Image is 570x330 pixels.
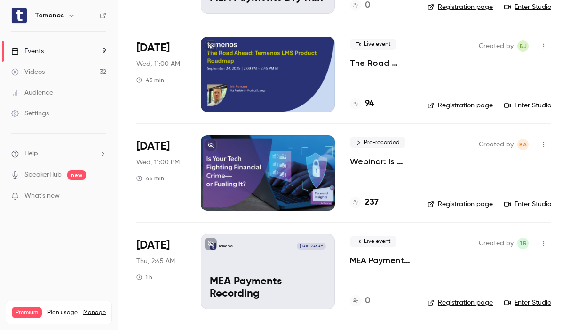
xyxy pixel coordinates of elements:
a: Registration page [427,298,493,307]
div: Events [11,47,44,56]
a: The Road Ahead: Temenos LMS Product Roadmap [350,57,412,69]
span: Plan usage [47,309,78,316]
div: Audience [11,88,53,97]
div: 45 min [136,175,164,182]
span: Premium [12,307,42,318]
a: Enter Studio [504,2,551,12]
h4: 0 [365,295,370,307]
div: Sep 24 Wed, 2:00 PM (America/New York) [136,37,186,112]
div: 45 min [136,76,164,84]
span: new [67,170,86,180]
a: Registration page [427,2,493,12]
span: BA [519,139,527,150]
a: Enter Studio [504,200,551,209]
span: [DATE] [136,40,170,56]
a: Registration page [427,101,493,110]
span: [DATE] 2:45 AM [297,243,325,250]
div: Settings [11,109,49,118]
a: MEA Payments Recording Temenos[DATE] 2:45 AMMEA Payments Recording [201,234,335,309]
div: 1 h [136,274,152,281]
a: Webinar: Is Your Tech Fighting Financial Crime—or Fueling It? [350,156,412,167]
h6: Temenos [35,11,64,20]
p: MEA Payments Recording [210,276,326,300]
img: Temenos [12,8,27,23]
li: help-dropdown-opener [11,149,106,159]
span: Live event [350,39,396,50]
a: Manage [83,309,106,316]
div: Sep 25 Thu, 2:00 PM (Asia/Singapore) [136,135,186,210]
p: Temenos [219,244,233,249]
iframe: Noticeable Trigger [95,192,106,201]
span: Pre-recorded [350,137,405,148]
a: Registration page [427,200,493,209]
a: Enter Studio [504,101,551,110]
span: [DATE] [136,238,170,253]
span: BJ [520,40,527,52]
span: What's new [24,191,60,201]
h4: 237 [365,196,379,209]
span: Created by [479,139,514,150]
a: 0 [350,295,370,307]
span: Wed, 11:00 PM [136,158,180,167]
span: Created by [479,238,514,249]
h4: 94 [365,97,374,110]
span: Boney Joseph [517,40,529,52]
span: Balamurugan Arunachalam [517,139,529,150]
a: 94 [350,97,374,110]
span: Terniell Ramlah [517,238,529,249]
span: Thu, 2:45 AM [136,257,175,266]
a: SpeakerHub [24,170,62,180]
span: Created by [479,40,514,52]
a: 237 [350,196,379,209]
span: TR [519,238,527,249]
span: Help [24,149,38,159]
span: Live event [350,236,396,247]
div: Sep 25 Thu, 11:45 AM (Africa/Johannesburg) [136,234,186,309]
a: Enter Studio [504,298,551,307]
div: Videos [11,67,45,77]
a: MEA Payments Recording [350,255,412,266]
span: Wed, 11:00 AM [136,59,180,69]
span: [DATE] [136,139,170,154]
